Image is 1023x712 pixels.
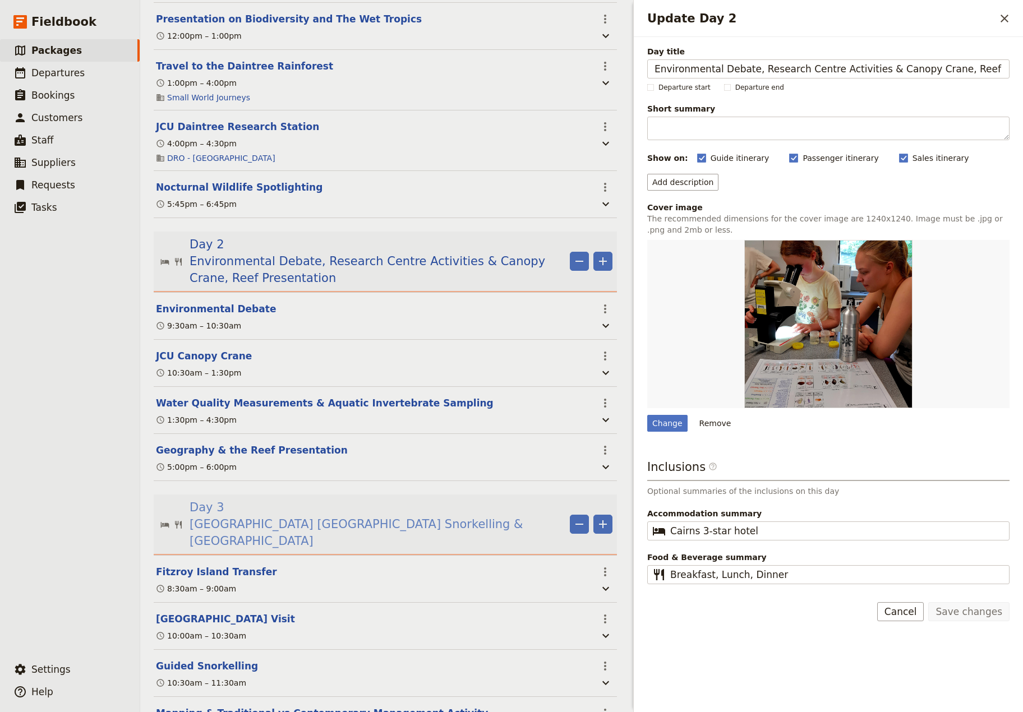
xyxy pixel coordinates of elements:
span: Departure end [735,83,784,92]
div: Cover image [647,202,1010,213]
button: Edit this itinerary item [156,181,322,194]
button: Actions [596,57,615,76]
div: 4:00pm – 4:30pm [156,138,237,149]
button: Edit this itinerary item [156,120,319,133]
button: Save changes [928,602,1010,621]
button: Actions [596,299,615,318]
div: 9:30am – 10:30am [156,320,241,331]
button: Remove [570,515,589,534]
button: Edit this itinerary item [156,659,258,673]
p: Optional summaries of the inclusions on this day [647,486,1010,497]
div: 5:45pm – 6:45pm [156,198,237,210]
button: Actions [596,441,615,460]
span: Day 3 [190,499,224,516]
span: Accommodation summary [647,508,1010,519]
span: Requests [31,179,75,191]
button: Close drawer [995,9,1014,28]
div: 8:30am – 9:00am [156,583,236,594]
h3: Inclusions [647,459,1010,481]
input: Day title [647,59,1010,78]
span: Tasks [31,202,57,213]
button: Edit day information [160,236,565,286]
div: 5:00pm – 6:00pm [156,461,237,473]
button: Actions [596,609,615,628]
span: Day title [647,46,1010,57]
button: Remove [570,252,589,271]
button: Edit this itinerary item [156,349,252,363]
span: Sales itinerary [913,152,969,164]
span: ​ [652,524,666,538]
a: Small World Journeys [167,92,250,103]
span: Guide itinerary [711,152,769,164]
div: 10:00am – 10:30am [156,630,246,641]
img: https://d33jgr8dhgav85.cloudfront.net/638dda354696e2626e419d95/682561589291efca70153600?Expires=1... [744,240,913,408]
button: Actions [596,346,615,366]
input: Accommodation summary​ [670,524,1002,538]
button: Actions [596,656,615,676]
span: Food & Beverage summary [647,552,1010,563]
div: 1:30pm – 4:30pm [156,414,237,426]
button: Remove [694,415,736,432]
span: Settings [31,664,71,675]
span: Staff [31,135,54,146]
button: Cancel [877,602,924,621]
input: Food & Beverage summary​ [670,568,1002,581]
span: Fieldbook [31,13,96,30]
button: Add [593,252,612,271]
textarea: Short summary [647,117,1010,140]
button: Add description [647,174,718,191]
div: 10:30am – 1:30pm [156,367,241,378]
button: Edit this itinerary item [156,396,494,410]
button: Actions [596,394,615,413]
div: 10:30am – 11:30am [156,677,246,688]
button: Actions [596,178,615,197]
span: Passenger itinerary [803,152,878,164]
span: Customers [31,112,82,123]
span: Bookings [31,90,75,101]
div: 1:00pm – 4:00pm [156,77,237,89]
p: The recommended dimensions for the cover image are 1240x1240. Image must be .jpg or .png and 2mb ... [647,213,1010,235]
button: Actions [596,10,615,29]
a: DRO - [GEOGRAPHIC_DATA] [167,152,275,164]
button: Edit this itinerary item [156,612,295,626]
button: Edit this itinerary item [156,565,277,579]
button: Add [593,515,612,534]
span: Packages [31,45,82,56]
span: Suppliers [31,157,76,168]
span: ​ [652,568,666,581]
button: Edit this itinerary item [156,443,348,457]
h2: Update Day 2 [647,10,995,27]
button: Edit this itinerary item [156,12,422,26]
span: Departures [31,67,85,78]
span: Help [31,686,53,697]
div: Show on: [647,152,688,164]
span: Environmental Debate, Research Centre Activities & Canopy Crane, Reef Presentation [190,253,565,286]
button: Actions [596,117,615,136]
span: Short summary [647,103,1010,114]
button: Edit this itinerary item [156,59,333,73]
button: Edit day information [160,499,565,549]
span: Departure start [658,83,711,92]
button: Actions [596,562,615,581]
span: [GEOGRAPHIC_DATA] [GEOGRAPHIC_DATA] Snorkelling & [GEOGRAPHIC_DATA] [190,516,565,549]
button: Edit this itinerary item [156,302,276,316]
span: ​ [708,462,717,471]
div: Change [647,415,688,432]
span: ​ [708,462,717,475]
div: 12:00pm – 1:00pm [156,30,242,41]
span: Day 2 [190,236,224,253]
